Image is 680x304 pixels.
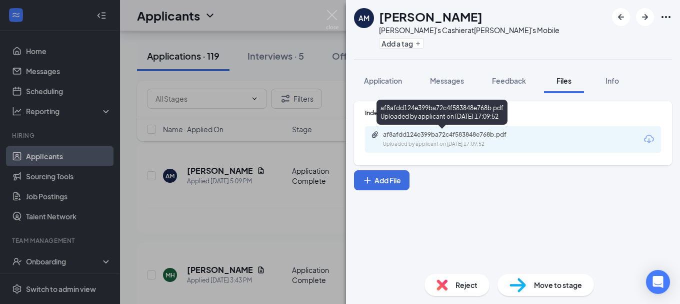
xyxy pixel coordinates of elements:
[358,13,369,23] div: AM
[636,8,654,26] button: ArrowRight
[371,131,533,148] a: Paperclipaf8afdd124e399ba72c4f583848e768b.pdfUploaded by applicant on [DATE] 17:09:52
[371,131,379,139] svg: Paperclip
[415,41,421,47] svg: Plus
[379,38,423,49] button: PlusAdd a tag
[354,170,409,190] button: Add FilePlus
[379,25,559,35] div: [PERSON_NAME]'s Cashier at [PERSON_NAME]'s Mobile
[660,11,672,23] svg: Ellipses
[643,133,655,145] svg: Download
[492,76,526,85] span: Feedback
[430,76,464,85] span: Messages
[646,270,670,294] div: Open Intercom Messenger
[455,279,477,290] span: Reject
[615,11,627,23] svg: ArrowLeftNew
[556,76,571,85] span: Files
[365,109,661,117] div: Indeed Resume
[376,100,507,125] div: af8afdd124e399ba72c4f583848e768b.pdf Uploaded by applicant on [DATE] 17:09:52
[379,8,482,25] h1: [PERSON_NAME]
[534,279,582,290] span: Move to stage
[605,76,619,85] span: Info
[383,140,533,148] div: Uploaded by applicant on [DATE] 17:09:52
[612,8,630,26] button: ArrowLeftNew
[362,175,372,185] svg: Plus
[364,76,402,85] span: Application
[639,11,651,23] svg: ArrowRight
[383,131,523,139] div: af8afdd124e399ba72c4f583848e768b.pdf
